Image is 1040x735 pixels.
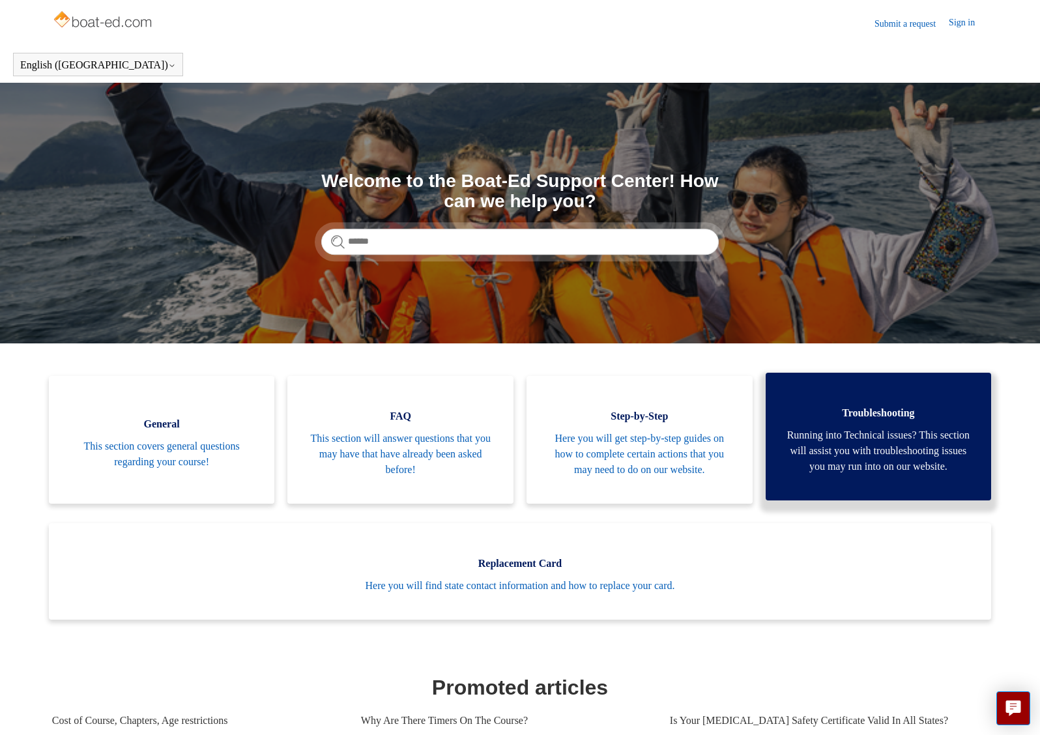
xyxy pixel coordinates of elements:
[307,431,494,478] span: This section will answer questions that you may have that have already been asked before!
[785,405,972,421] span: Troubleshooting
[766,373,992,500] a: Troubleshooting Running into Technical issues? This section will assist you with troubleshooting ...
[287,376,513,504] a: FAQ This section will answer questions that you may have that have already been asked before!
[68,578,972,594] span: Here you will find state contact information and how to replace your card.
[68,439,255,470] span: This section covers general questions regarding your course!
[546,409,733,424] span: Step-by-Step
[49,523,991,620] a: Replacement Card Here you will find state contact information and how to replace your card.
[307,409,494,424] span: FAQ
[874,17,949,31] a: Submit a request
[20,59,176,71] button: English ([GEOGRAPHIC_DATA])
[996,691,1030,725] button: Live chat
[527,376,753,504] a: Step-by-Step Here you will get step-by-step guides on how to complete certain actions that you ma...
[52,8,156,34] img: Boat-Ed Help Center home page
[49,376,275,504] a: General This section covers general questions regarding your course!
[785,427,972,474] span: Running into Technical issues? This section will assist you with troubleshooting issues you may r...
[321,229,719,255] input: Search
[949,16,988,31] a: Sign in
[68,556,972,571] span: Replacement Card
[68,416,255,432] span: General
[546,431,733,478] span: Here you will get step-by-step guides on how to complete certain actions that you may need to do ...
[321,171,719,212] h1: Welcome to the Boat-Ed Support Center! How can we help you?
[52,672,988,703] h1: Promoted articles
